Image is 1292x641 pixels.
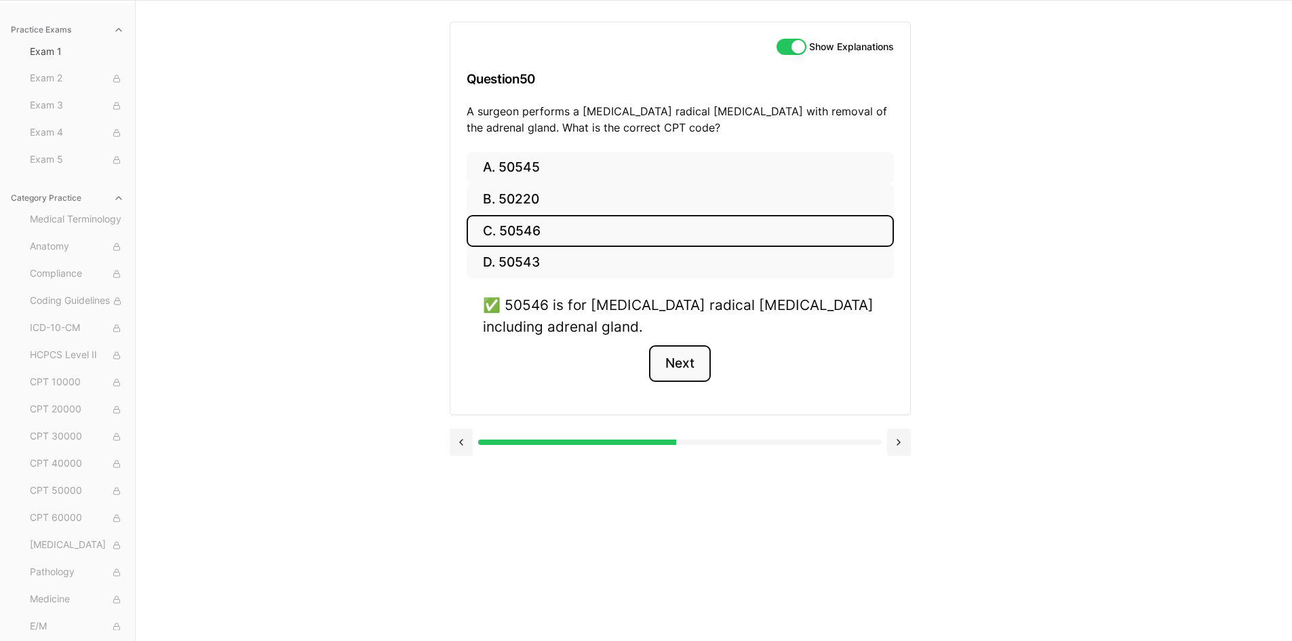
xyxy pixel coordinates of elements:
[649,345,711,382] button: Next
[30,125,124,140] span: Exam 4
[24,616,130,638] button: E/M
[467,184,894,216] button: B. 50220
[467,152,894,184] button: A. 50545
[30,267,124,281] span: Compliance
[30,484,124,499] span: CPT 50000
[30,457,124,471] span: CPT 40000
[24,263,130,285] button: Compliance
[30,239,124,254] span: Anatomy
[24,68,130,90] button: Exam 2
[30,45,124,58] span: Exam 1
[30,402,124,417] span: CPT 20000
[5,19,130,41] button: Practice Exams
[24,290,130,312] button: Coding Guidelines
[30,212,124,227] span: Medical Terminology
[24,345,130,366] button: HCPCS Level II
[809,42,894,52] label: Show Explanations
[24,209,130,231] button: Medical Terminology
[24,317,130,339] button: ICD-10-CM
[24,562,130,583] button: Pathology
[24,149,130,171] button: Exam 5
[24,41,130,62] button: Exam 1
[24,453,130,475] button: CPT 40000
[467,215,894,247] button: C. 50546
[30,538,124,553] span: [MEDICAL_DATA]
[30,511,124,526] span: CPT 60000
[30,153,124,168] span: Exam 5
[30,348,124,363] span: HCPCS Level II
[24,480,130,502] button: CPT 50000
[24,589,130,610] button: Medicine
[30,429,124,444] span: CPT 30000
[30,565,124,580] span: Pathology
[467,59,894,99] h3: Question 50
[30,321,124,336] span: ICD-10-CM
[467,247,894,279] button: D. 50543
[24,236,130,258] button: Anatomy
[30,71,124,86] span: Exam 2
[483,294,878,336] div: ✅ 50546 is for [MEDICAL_DATA] radical [MEDICAL_DATA] including adrenal gland.
[30,592,124,607] span: Medicine
[467,103,894,136] p: A surgeon performs a [MEDICAL_DATA] radical [MEDICAL_DATA] with removal of the adrenal gland. Wha...
[24,399,130,421] button: CPT 20000
[5,187,130,209] button: Category Practice
[30,619,124,634] span: E/M
[24,426,130,448] button: CPT 30000
[24,535,130,556] button: [MEDICAL_DATA]
[24,122,130,144] button: Exam 4
[30,375,124,390] span: CPT 10000
[24,507,130,529] button: CPT 60000
[24,372,130,393] button: CPT 10000
[30,294,124,309] span: Coding Guidelines
[24,95,130,117] button: Exam 3
[30,98,124,113] span: Exam 3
